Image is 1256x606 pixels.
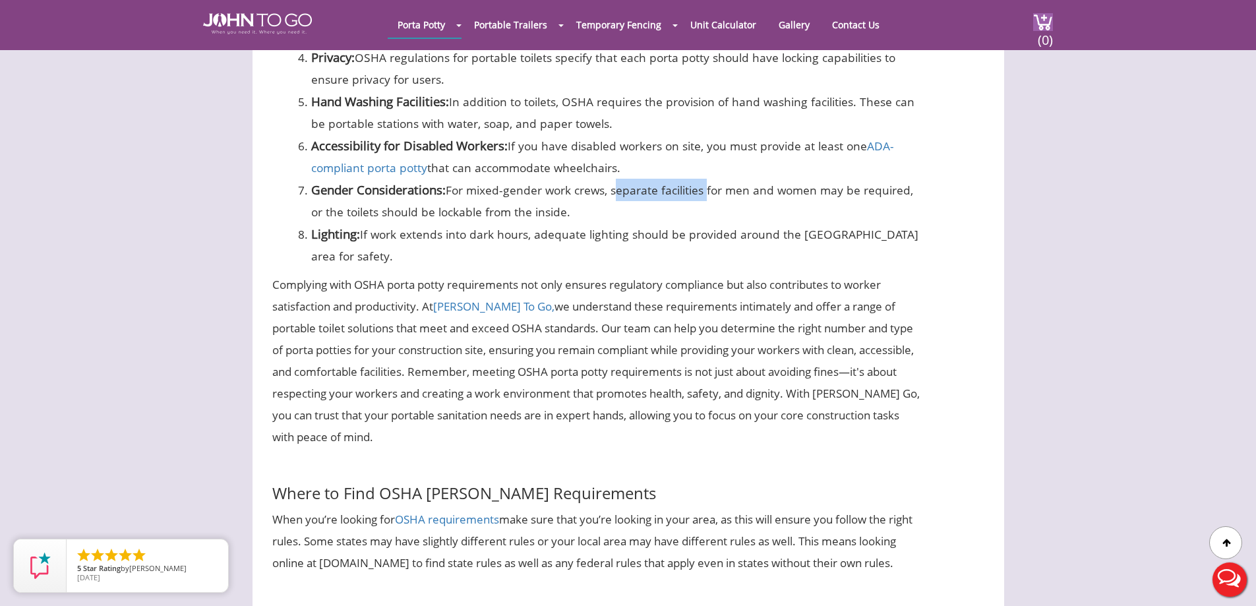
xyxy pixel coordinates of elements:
button: Live Chat [1203,553,1256,606]
a: Gallery [769,12,820,38]
strong: Lighting: [311,226,360,242]
img: Review Rating [27,553,53,579]
h3: Where to Find OSHA [PERSON_NAME] Requirements [272,461,922,502]
span: 5 [77,563,81,573]
li: OSHA regulations for portable toilets specify that each porta potty should have locking capabilit... [311,46,922,90]
li:  [76,547,92,563]
img: cart a [1033,13,1053,31]
a: ADA-compliant porta potty [311,138,894,175]
span: [DATE] [77,572,100,582]
li:  [90,547,105,563]
li: For mixed-gender work crews, separate facilities for men and women may be required, or the toilet... [311,179,922,223]
strong: Gender Considerations: [311,181,446,198]
strong: Hand Washing Facilities: [311,93,449,109]
strong: Accessibility for Disabled Workers: [311,137,508,154]
a: Porta Potty [388,12,455,38]
li:  [131,547,147,563]
span: by [77,564,218,574]
span: (0) [1037,20,1053,49]
a: Contact Us [822,12,889,38]
li: In addition to toilets, OSHA requires the provision of hand washing facilities. These can be port... [311,90,922,135]
span: [PERSON_NAME] [129,563,187,573]
a: Portable Trailers [464,12,557,38]
a: Unit Calculator [680,12,766,38]
strong: Privacy: [311,49,355,65]
a: [PERSON_NAME] To Go, [433,299,554,314]
span: Star Rating [83,563,121,573]
img: JOHN to go [203,13,312,34]
li:  [104,547,119,563]
li: If work extends into dark hours, adequate lighting should be provided around the [GEOGRAPHIC_DATA... [311,223,922,267]
a: Temporary Fencing [566,12,671,38]
li:  [117,547,133,563]
a: OSHA requirements [395,512,499,527]
li: If you have disabled workers on site, you must provide at least one that can accommodate wheelcha... [311,135,922,179]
